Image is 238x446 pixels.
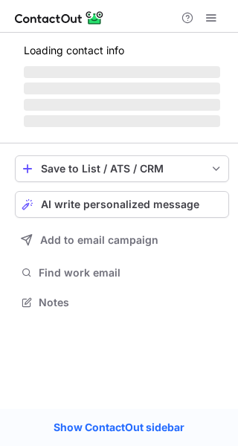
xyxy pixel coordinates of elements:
[24,83,220,94] span: ‌
[15,9,104,27] img: ContactOut v5.3.10
[24,115,220,127] span: ‌
[39,416,199,439] a: Show ContactOut sidebar
[15,262,229,283] button: Find work email
[41,198,199,210] span: AI write personalized message
[24,66,220,78] span: ‌
[41,163,203,175] div: Save to List / ATS / CRM
[24,45,220,56] p: Loading contact info
[15,227,229,253] button: Add to email campaign
[24,99,220,111] span: ‌
[15,191,229,218] button: AI write personalized message
[15,292,229,313] button: Notes
[15,155,229,182] button: save-profile-one-click
[39,296,223,309] span: Notes
[40,234,158,246] span: Add to email campaign
[39,266,223,279] span: Find work email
